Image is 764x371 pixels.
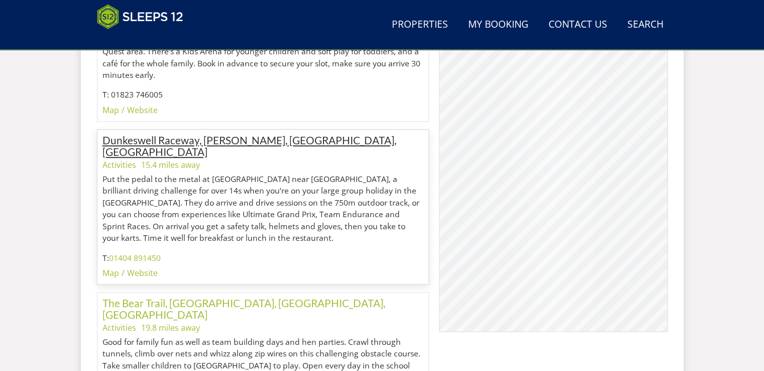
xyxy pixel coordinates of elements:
[141,322,200,334] li: 19.8 miles away
[102,134,396,158] a: Dunkeswell Raceway, [PERSON_NAME], [GEOGRAPHIC_DATA], [GEOGRAPHIC_DATA]
[92,35,197,44] iframe: Customer reviews powered by Trustpilot
[102,159,136,170] a: Activities
[544,14,611,36] a: Contact Us
[97,4,183,29] img: Sleeps 12
[102,173,424,244] p: Put the pedal to the metal at [GEOGRAPHIC_DATA] near [GEOGRAPHIC_DATA], a brilliant driving chall...
[141,159,200,171] li: 15.4 miles away
[440,6,667,331] canvas: Map
[127,105,158,116] a: Website
[623,14,668,36] a: Search
[102,89,424,101] p: T: 01823 746005
[102,105,119,116] a: Map
[127,267,158,279] a: Website
[102,322,136,333] a: Activities
[102,252,424,264] p: T:
[102,297,385,321] a: The Bear Trail, [GEOGRAPHIC_DATA], [GEOGRAPHIC_DATA], [GEOGRAPHIC_DATA]
[464,14,532,36] a: My Booking
[109,252,161,263] a: 01404 891450
[102,267,119,279] a: Map
[388,14,452,36] a: Properties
